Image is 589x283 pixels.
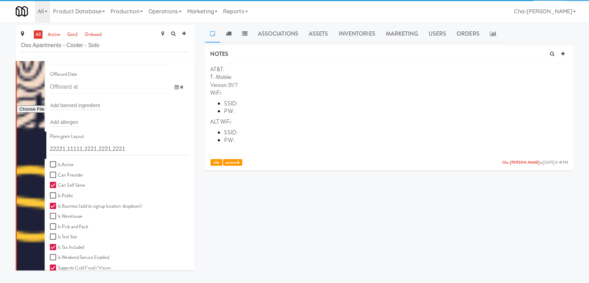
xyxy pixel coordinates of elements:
label: Is Business (add to signup location dropdown) [50,202,142,211]
a: active [46,30,62,39]
input: Is Business (add to signup location dropdown) [50,203,58,209]
label: Is Public [50,192,73,200]
a: onboard [83,30,104,39]
input: Is Warehouse [50,214,58,219]
label: Supports Cold Food / Vision [50,264,111,273]
a: Cha-[PERSON_NAME] [502,160,540,165]
input: Is Active [50,162,58,167]
input: Can Preorder [50,172,58,178]
span: network [223,159,243,166]
a: Orders [451,25,485,43]
input: Is Public [50,193,58,199]
label: Planogram Layout [50,132,84,141]
p: T-Mobile: [210,73,568,81]
label: Can Preorder [50,171,83,180]
a: all [34,30,43,39]
a: Inventories [333,25,380,43]
a: Marketing [381,25,423,43]
img: Micromart [16,5,28,17]
li: SSID: [224,100,568,107]
label: Is Weekend Service Enabled [50,253,109,262]
label: Can Self Serve [50,181,85,190]
label: Is Test Site [50,233,77,241]
li: PW: [224,107,568,115]
span: site [211,159,222,166]
input: Is Weekend Service Enabled [50,255,58,260]
label: Is Warehouse [50,212,82,221]
input: Search site [21,39,189,52]
p: AT&T: [210,66,568,73]
a: gen2 [66,30,79,39]
input: Supports Cold Food / Vision [50,265,58,271]
p: Verizon:31/7 [210,81,568,89]
input: Is Pick and Pack [50,224,58,230]
li: PW: [224,136,568,144]
label: Offboard Date [50,70,77,79]
a: Assets [304,25,334,43]
input: Add banned ingredient [50,101,101,110]
p: ALT WiFi: [210,118,568,126]
span: NOTES [210,50,228,58]
label: Is Pick and Pack [50,223,88,231]
p: WiFi: [210,89,568,97]
input: Offboard at [50,81,169,94]
input: Is Tax Included [50,245,58,250]
label: Is Active [50,161,74,169]
label: Is Tax Included [50,243,84,252]
a: Users [423,25,451,43]
input: Add allergen [50,118,79,127]
li: SSID: [224,129,568,136]
span: at [DATE] 6:18 PM [502,160,568,165]
input: Can Self Serve [50,183,58,188]
a: Associations [253,25,304,43]
input: Is Test Site [50,234,58,240]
